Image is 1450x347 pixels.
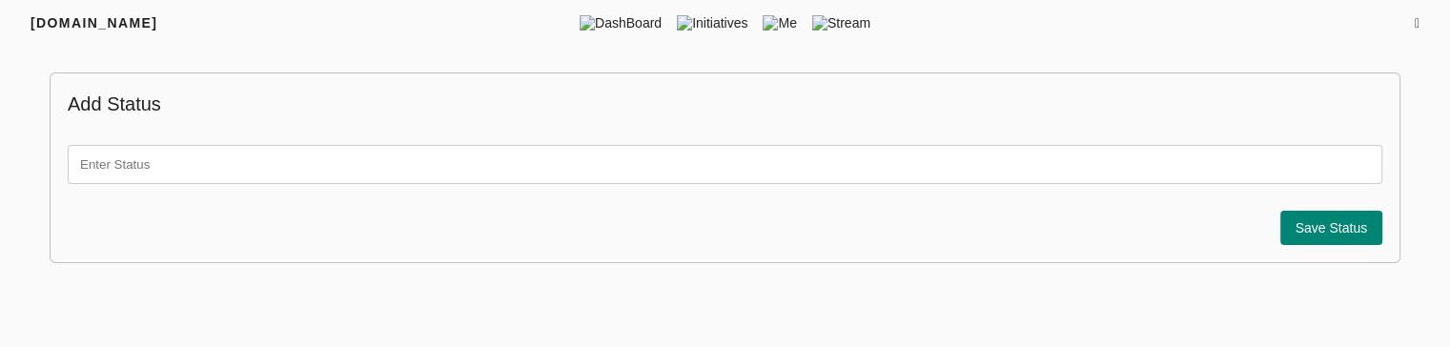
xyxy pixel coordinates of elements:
button: Save Status [1280,211,1383,246]
p: Add Status [68,91,1382,118]
input: Enter Status [68,145,1382,184]
span: Initiatives [669,13,755,32]
img: tic.png [677,15,692,31]
span: DashBoard [572,13,669,32]
img: dashboard.png [580,15,595,31]
img: stream.png [812,15,827,31]
img: me.png [763,15,778,31]
span: Stream [805,13,878,32]
span: [DOMAIN_NAME] [31,15,157,31]
span: Save Status [1296,216,1368,240]
span: Me [755,13,804,32]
